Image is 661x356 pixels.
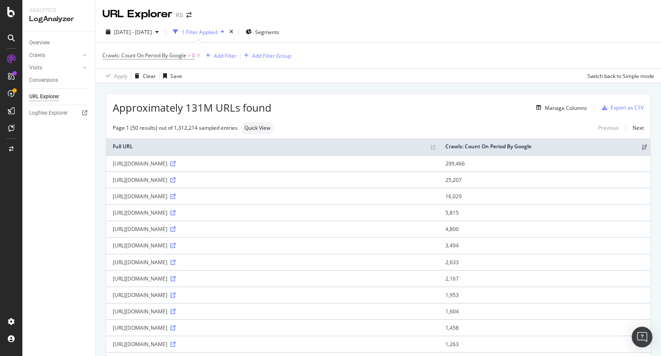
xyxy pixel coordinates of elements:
a: Crawls [29,51,80,60]
span: 0 [192,50,195,62]
div: Save [170,72,182,80]
td: 2,633 [439,254,650,270]
div: Export as CSV [611,104,644,111]
span: Quick View [244,125,270,131]
div: [URL][DOMAIN_NAME] [113,209,432,216]
button: Add Filter [202,50,237,61]
div: 1 Filter Applied [182,28,217,36]
td: 1,953 [439,287,650,303]
div: Crawls [29,51,45,60]
div: Add Filter Group [252,52,291,59]
div: Analytics [29,7,88,14]
span: > [188,52,191,59]
div: [URL][DOMAIN_NAME] [113,340,432,348]
a: Logfiles Explorer [29,109,89,118]
div: LogAnalyzer [29,14,88,24]
div: Overview [29,38,50,47]
div: [URL][DOMAIN_NAME] [113,259,432,266]
a: Next [626,122,644,134]
th: Crawls: Count On Period By Google: activate to sort column ascending [439,138,650,155]
div: Open Intercom Messenger [632,327,652,347]
span: [DATE] - [DATE] [114,28,152,36]
div: RS [176,11,183,19]
button: Manage Columns [533,103,587,113]
a: Overview [29,38,89,47]
td: 2,167 [439,270,650,287]
button: Switch back to Simple mode [584,69,654,83]
button: Save [160,69,182,83]
td: 5,815 [439,204,650,221]
div: Add Filter [214,52,237,59]
a: Conversions [29,76,89,85]
button: Segments [242,25,283,39]
div: URL Explorer [29,92,59,101]
button: Export as CSV [599,101,644,115]
div: neutral label [241,122,274,134]
td: 1,263 [439,336,650,352]
div: Switch back to Simple mode [587,72,654,80]
button: [DATE] - [DATE] [102,25,162,39]
td: 4,800 [439,221,650,237]
td: 3,494 [439,237,650,253]
button: Apply [102,69,127,83]
div: Clear [143,72,156,80]
div: Page 1 (50 results) out of 1,312,214 sampled entries [113,124,238,131]
div: [URL][DOMAIN_NAME] [113,176,432,184]
button: Clear [131,69,156,83]
div: arrow-right-arrow-left [186,12,192,18]
div: [URL][DOMAIN_NAME] [113,324,432,331]
th: Full URL: activate to sort column ascending [106,138,439,155]
a: Visits [29,63,80,72]
div: [URL][DOMAIN_NAME] [113,160,432,167]
div: Logfiles Explorer [29,109,68,118]
div: times [228,28,235,36]
td: 1,458 [439,319,650,336]
div: URL Explorer [102,7,172,22]
td: 25,207 [439,172,650,188]
div: [URL][DOMAIN_NAME] [113,242,432,249]
span: Crawls: Count On Period By Google [102,52,186,59]
td: 1,604 [439,303,650,319]
div: Visits [29,63,42,72]
div: Conversions [29,76,58,85]
div: [URL][DOMAIN_NAME] [113,291,432,299]
div: [URL][DOMAIN_NAME] [113,225,432,233]
div: [URL][DOMAIN_NAME] [113,193,432,200]
button: Add Filter Group [241,50,291,61]
div: [URL][DOMAIN_NAME] [113,308,432,315]
a: URL Explorer [29,92,89,101]
span: Approximately 131M URLs found [113,100,272,115]
button: 1 Filter Applied [170,25,228,39]
div: Manage Columns [545,104,587,112]
span: Segments [255,28,279,36]
div: [URL][DOMAIN_NAME] [113,275,432,282]
div: Apply [114,72,127,80]
td: 16,029 [439,188,650,204]
td: 299,466 [439,155,650,172]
